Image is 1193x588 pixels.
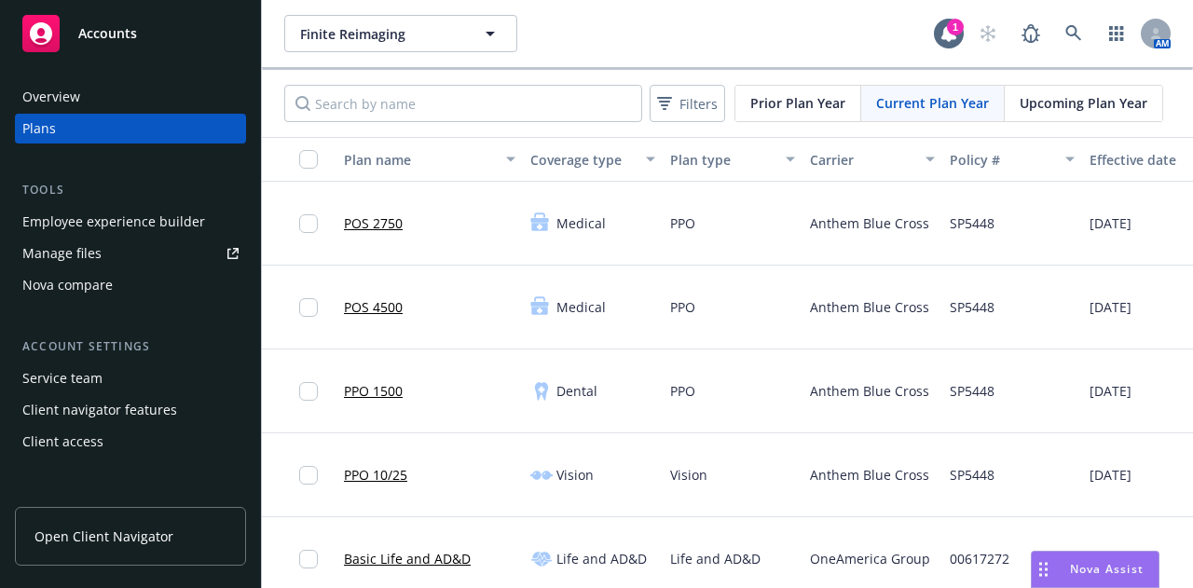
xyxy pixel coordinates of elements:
[344,213,403,233] a: POS 2750
[299,150,318,169] input: Select all
[950,150,1054,170] div: Policy #
[750,93,845,113] span: Prior Plan Year
[15,395,246,425] a: Client navigator features
[22,427,103,457] div: Client access
[15,114,246,144] a: Plans
[22,239,102,268] div: Manage files
[34,526,173,546] span: Open Client Navigator
[530,150,635,170] div: Coverage type
[1070,561,1144,577] span: Nova Assist
[344,549,471,568] a: Basic Life and AD&D
[284,15,517,52] button: Finite Reimaging
[810,297,929,317] span: Anthem Blue Cross
[15,7,246,60] a: Accounts
[1090,381,1131,401] span: [DATE]
[810,150,914,170] div: Carrier
[344,465,407,485] a: PPO 10/25
[950,297,994,317] span: SP5448
[284,85,642,122] input: Search by name
[670,297,695,317] span: PPO
[1032,552,1055,587] div: Drag to move
[22,270,113,300] div: Nova compare
[22,82,80,112] div: Overview
[1012,15,1049,52] a: Report a Bug
[336,137,523,182] button: Plan name
[299,214,318,233] input: Toggle Row Selected
[556,549,647,568] span: Life and AD&D
[299,382,318,401] input: Toggle Row Selected
[556,465,594,485] span: Vision
[810,549,930,568] span: OneAmerica Group
[1031,551,1159,588] button: Nova Assist
[670,381,695,401] span: PPO
[1090,297,1131,317] span: [DATE]
[810,465,929,485] span: Anthem Blue Cross
[299,298,318,317] input: Toggle Row Selected
[556,381,597,401] span: Dental
[1090,465,1131,485] span: [DATE]
[950,213,994,233] span: SP5448
[810,213,929,233] span: Anthem Blue Cross
[344,381,403,401] a: PPO 1500
[679,94,718,114] span: Filters
[969,15,1007,52] a: Start snowing
[344,297,403,317] a: POS 4500
[670,465,707,485] span: Vision
[947,19,964,35] div: 1
[300,24,461,44] span: Finite Reimaging
[15,427,246,457] a: Client access
[22,395,177,425] div: Client navigator features
[78,26,137,41] span: Accounts
[1020,93,1147,113] span: Upcoming Plan Year
[950,465,994,485] span: SP5448
[810,381,929,401] span: Anthem Blue Cross
[15,239,246,268] a: Manage files
[15,363,246,393] a: Service team
[1098,15,1135,52] a: Switch app
[653,90,721,117] span: Filters
[15,207,246,237] a: Employee experience builder
[650,85,725,122] button: Filters
[802,137,942,182] button: Carrier
[15,82,246,112] a: Overview
[670,549,761,568] span: Life and AD&D
[1055,15,1092,52] a: Search
[670,150,775,170] div: Plan type
[670,213,695,233] span: PPO
[556,297,606,317] span: Medical
[299,550,318,568] input: Toggle Row Selected
[15,181,246,199] div: Tools
[344,150,495,170] div: Plan name
[1090,549,1131,568] span: [DATE]
[556,213,606,233] span: Medical
[22,363,103,393] div: Service team
[22,114,56,144] div: Plans
[15,270,246,300] a: Nova compare
[942,137,1082,182] button: Policy #
[15,337,246,356] div: Account settings
[663,137,802,182] button: Plan type
[1090,213,1131,233] span: [DATE]
[523,137,663,182] button: Coverage type
[950,381,994,401] span: SP5448
[876,93,989,113] span: Current Plan Year
[299,466,318,485] input: Toggle Row Selected
[22,207,205,237] div: Employee experience builder
[950,549,1009,568] span: 00617272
